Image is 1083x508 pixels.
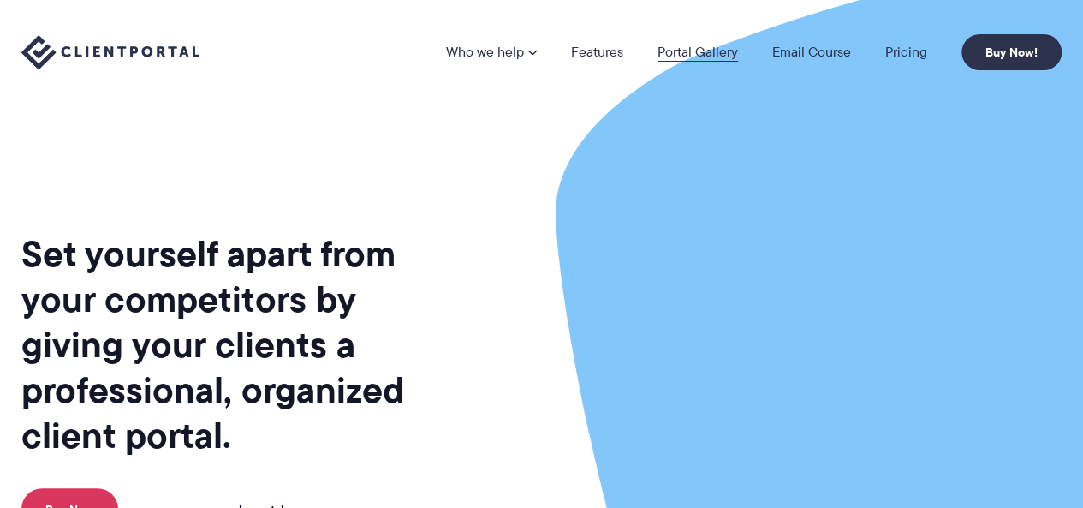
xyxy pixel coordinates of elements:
a: Buy Now! [961,34,1062,70]
a: Email Course [772,45,851,59]
a: Features [571,45,623,59]
a: Who we help [446,45,537,59]
h1: Set yourself apart from your competitors by giving your clients a professional, organized client ... [21,231,437,458]
a: Portal Gallery [658,45,738,59]
a: Pricing [885,45,927,59]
